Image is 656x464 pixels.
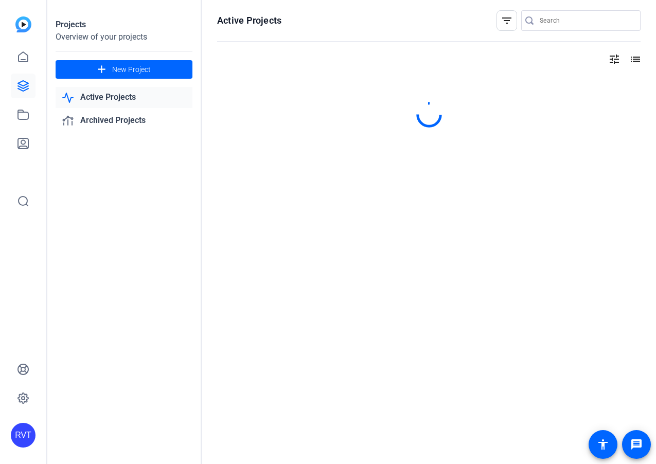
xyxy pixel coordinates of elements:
[628,53,641,65] mat-icon: list
[56,110,192,131] a: Archived Projects
[95,63,108,76] mat-icon: add
[501,14,513,27] mat-icon: filter_list
[597,438,609,451] mat-icon: accessibility
[217,14,281,27] h1: Active Projects
[56,31,192,43] div: Overview of your projects
[15,16,31,32] img: blue-gradient.svg
[56,19,192,31] div: Projects
[11,423,36,448] div: RVT
[608,53,620,65] mat-icon: tune
[112,64,151,75] span: New Project
[540,14,632,27] input: Search
[56,60,192,79] button: New Project
[630,438,643,451] mat-icon: message
[56,87,192,108] a: Active Projects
